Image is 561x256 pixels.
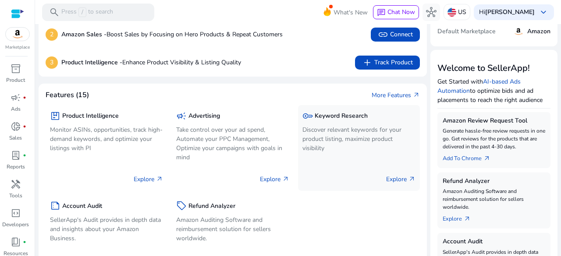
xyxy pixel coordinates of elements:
[527,28,550,35] h5: Amazon
[11,63,21,74] span: inventory_2
[5,44,30,51] p: Marketplace
[11,92,21,103] span: campaign
[373,5,419,19] button: chatChat Now
[513,26,524,37] img: amazon.svg
[23,240,26,244] span: fiber_manual_record
[386,175,415,184] p: Explore
[315,112,368,120] h5: Keyword Research
[483,155,490,162] span: arrow_outward
[62,203,102,210] h5: Account Audit
[176,200,187,211] span: sell
[408,175,415,182] span: arrow_outward
[61,7,113,17] p: Press to search
[176,111,187,121] span: campaign
[11,121,21,132] span: donut_small
[302,111,313,121] span: key
[302,125,415,153] p: Discover relevant keywords for your product listing, maximize product visibility
[443,238,545,245] h5: Account Audit
[11,105,21,113] p: Ads
[9,192,22,200] p: Tools
[378,29,413,40] span: Connect
[443,151,497,163] a: Add To Chrome
[362,57,373,68] span: add
[260,175,289,184] p: Explore
[479,9,535,15] p: Hi
[443,127,545,151] p: Generate hassle-free review requests in one go. Get reviews for the products that are delivered i...
[62,112,119,120] h5: Product Intelligence
[447,8,456,17] img: us.svg
[188,112,220,120] h5: Advertising
[50,125,163,153] p: Monitor ASINs, opportunities, track high-demand keywords, and optimize your listings with PI
[50,215,163,243] p: SellerApp's Audit provides in depth data and insights about your Amazon Business.
[11,179,21,189] span: handyman
[11,150,21,161] span: lab_profile
[371,28,420,42] button: linkConnect
[9,134,22,142] p: Sales
[11,208,21,218] span: code_blocks
[61,30,107,39] b: Amazon Sales -
[334,5,368,20] span: What's New
[437,77,550,105] p: Get Started with to optimize bids and ad placements to reach the right audience
[485,8,535,16] b: [PERSON_NAME]
[49,7,60,18] span: search
[387,8,415,16] span: Chat Now
[46,28,58,41] p: 2
[437,28,496,35] h5: Default Marketplace
[50,111,60,121] span: package
[437,63,550,74] h3: Welcome to SellerApp!
[78,7,86,17] span: /
[7,163,25,171] p: Reports
[443,178,545,185] h5: Refund Analyzer
[156,175,163,182] span: arrow_outward
[23,125,26,128] span: fiber_manual_record
[23,154,26,157] span: fiber_manual_record
[176,215,289,243] p: Amazon Auditing Software and reimbursement solution for sellers worldwide.
[464,215,471,222] span: arrow_outward
[372,91,420,100] a: More Featuresarrow_outward
[437,77,521,95] a: AI-based Ads Automation
[378,29,388,40] span: link
[23,96,26,99] span: fiber_manual_record
[46,91,89,99] h4: Features (15)
[538,7,549,18] span: keyboard_arrow_down
[443,187,545,211] p: Amazon Auditing Software and reimbursement solution for sellers worldwide.
[11,237,21,247] span: book_4
[362,57,413,68] span: Track Product
[61,58,122,67] b: Product Intelligence -
[377,8,386,17] span: chat
[6,76,25,84] p: Product
[443,117,545,125] h5: Amazon Review Request Tool
[176,125,289,162] p: Take control over your ad spend, Automate your PPC Management, Optimize your campaigns with goals...
[6,28,29,41] img: amazon.svg
[423,4,440,21] button: hub
[413,91,420,98] span: arrow_outward
[46,56,58,69] p: 3
[2,221,29,228] p: Developers
[355,56,420,70] button: addTrack Product
[61,58,241,67] p: Enhance Product Visibility & Listing Quality
[458,4,466,20] p: US
[443,211,478,223] a: Explorearrow_outward
[134,175,163,184] p: Explore
[426,7,437,18] span: hub
[188,203,235,210] h5: Refund Analyzer
[282,175,289,182] span: arrow_outward
[50,200,60,211] span: summarize
[61,30,283,39] p: Boost Sales by Focusing on Hero Products & Repeat Customers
